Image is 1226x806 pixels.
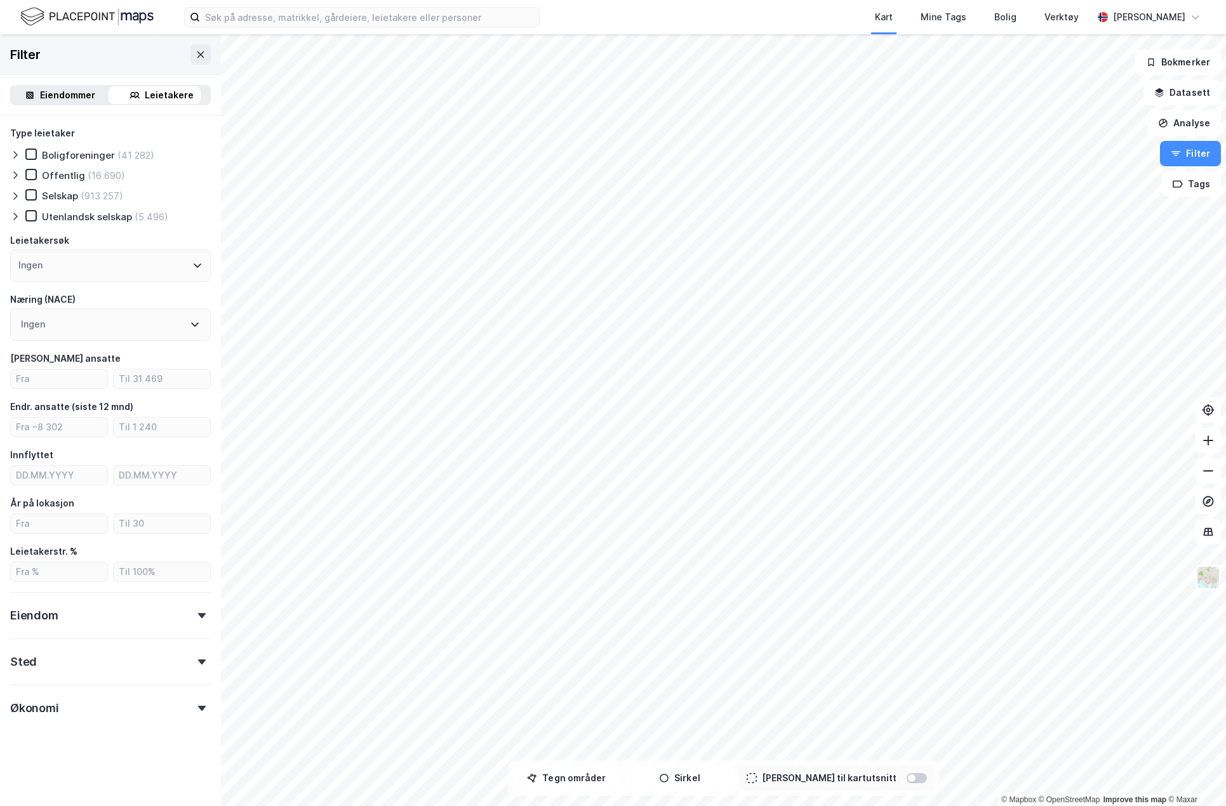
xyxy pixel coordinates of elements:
button: Filter [1160,141,1221,166]
a: Mapbox [1001,795,1036,804]
div: Sted [10,654,37,670]
div: Kart [875,10,893,25]
div: Eiendommer [40,88,95,103]
div: Filter [10,44,41,65]
div: År på lokasjon [10,496,74,511]
div: (913 257) [81,190,123,202]
div: Leietakersøk [10,233,69,248]
div: (41 282) [117,149,154,161]
button: Tags [1162,171,1221,197]
div: [PERSON_NAME] [1113,10,1185,25]
div: Ingen [21,317,45,332]
div: Mine Tags [921,10,966,25]
div: Økonomi [10,701,59,716]
a: OpenStreetMap [1039,795,1100,804]
div: Leietakerstr. % [10,544,77,559]
button: Datasett [1143,80,1221,105]
div: Endr. ansatte (siste 12 mnd) [10,399,133,414]
div: Selskap [42,190,78,202]
img: logo.f888ab2527a4732fd821a326f86c7f29.svg [20,6,154,28]
div: Næring (NACE) [10,292,76,307]
div: Type leietaker [10,126,75,141]
div: [PERSON_NAME] ansatte [10,351,121,366]
div: (16 690) [88,169,125,182]
div: Innflyttet [10,447,53,463]
div: (5 496) [135,211,168,223]
div: Eiendom [10,608,58,623]
input: Til 100% [114,562,210,581]
input: Fra [11,369,107,388]
div: Boligforeninger [42,149,115,161]
input: Søk på adresse, matrikkel, gårdeiere, leietakere eller personer [200,8,539,27]
div: Bolig [994,10,1016,25]
iframe: Chat Widget [1163,745,1226,806]
input: Til 1 240 [114,418,210,437]
div: [PERSON_NAME] til kartutsnitt [762,770,896,786]
button: Analyse [1147,110,1221,136]
div: Verktøy [1044,10,1079,25]
a: Improve this map [1103,795,1166,804]
div: Leietakere [145,88,194,103]
button: Tegn områder [513,765,621,791]
img: Z [1196,565,1220,590]
div: Utenlandsk selskap [42,211,132,223]
div: Ingen [18,258,43,273]
div: Offentlig [42,169,85,182]
button: Sirkel [626,765,734,791]
input: Fra −8 302 [11,418,107,437]
input: DD.MM.YYYY [114,466,210,485]
input: Til 31 469 [114,369,210,388]
input: Fra % [11,562,107,581]
input: Fra [11,514,107,533]
button: Bokmerker [1135,50,1221,75]
input: Til 30 [114,514,210,533]
input: DD.MM.YYYY [11,466,107,485]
